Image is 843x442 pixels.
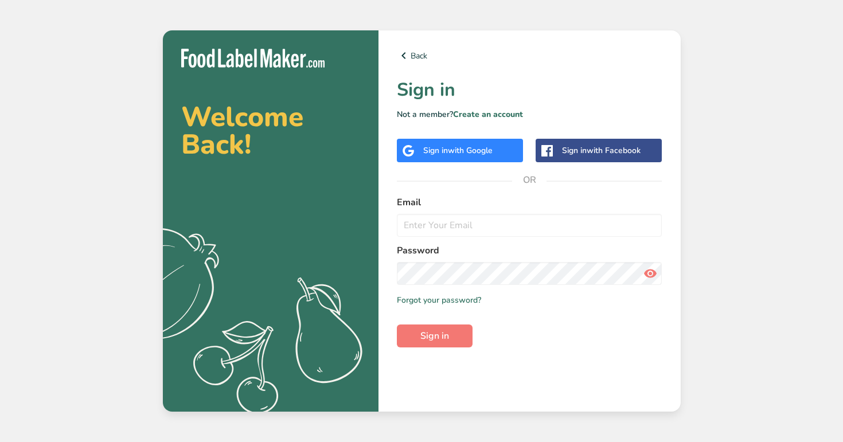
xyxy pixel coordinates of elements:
[397,294,481,306] a: Forgot your password?
[181,49,325,68] img: Food Label Maker
[397,244,662,257] label: Password
[397,195,662,209] label: Email
[397,324,473,347] button: Sign in
[420,329,449,343] span: Sign in
[397,49,662,62] a: Back
[587,145,641,156] span: with Facebook
[453,109,523,120] a: Create an account
[397,108,662,120] p: Not a member?
[397,76,662,104] h1: Sign in
[562,144,641,157] div: Sign in
[423,144,493,157] div: Sign in
[181,103,360,158] h2: Welcome Back!
[397,214,662,237] input: Enter Your Email
[512,163,547,197] span: OR
[448,145,493,156] span: with Google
